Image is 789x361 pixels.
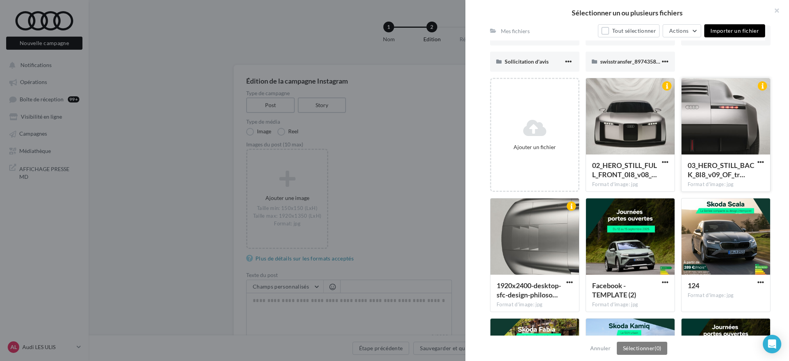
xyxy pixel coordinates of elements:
[592,281,636,299] span: Facebook - TEMPLATE (2)
[494,143,575,151] div: Ajouter un fichier
[663,24,701,37] button: Actions
[497,281,561,299] span: 1920x2400-desktop-sfc-design-philosophy-32625B07
[669,27,688,34] span: Actions
[598,24,660,37] button: Tout sélectionner
[592,181,668,188] div: Format d'image: jpg
[688,292,764,299] div: Format d'image: jpg
[704,24,765,37] button: Importer un fichier
[655,345,661,351] span: (0)
[710,27,759,34] span: Importer un fichier
[592,161,657,179] span: 02_HERO_STILL_FULL_FRONT_0I8_v08_OF_transformed-S
[501,27,530,35] div: Mes fichiers
[600,58,738,65] span: swisstransfer_8974358b-caa4-4894-9ad3-cd76bbce0dc9
[478,9,777,16] h2: Sélectionner un ou plusieurs fichiers
[592,301,668,308] div: Format d'image: jpg
[688,161,754,179] span: 03_HERO_STILL_BACK_8I8_v09_OF_transformed-S
[497,301,573,308] div: Format d'image: jpg
[763,335,781,353] div: Open Intercom Messenger
[617,342,667,355] button: Sélectionner(0)
[505,58,549,65] span: Sollicitation d'avis
[688,281,699,290] span: 124
[587,344,614,353] button: Annuler
[688,181,764,188] div: Format d'image: jpg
